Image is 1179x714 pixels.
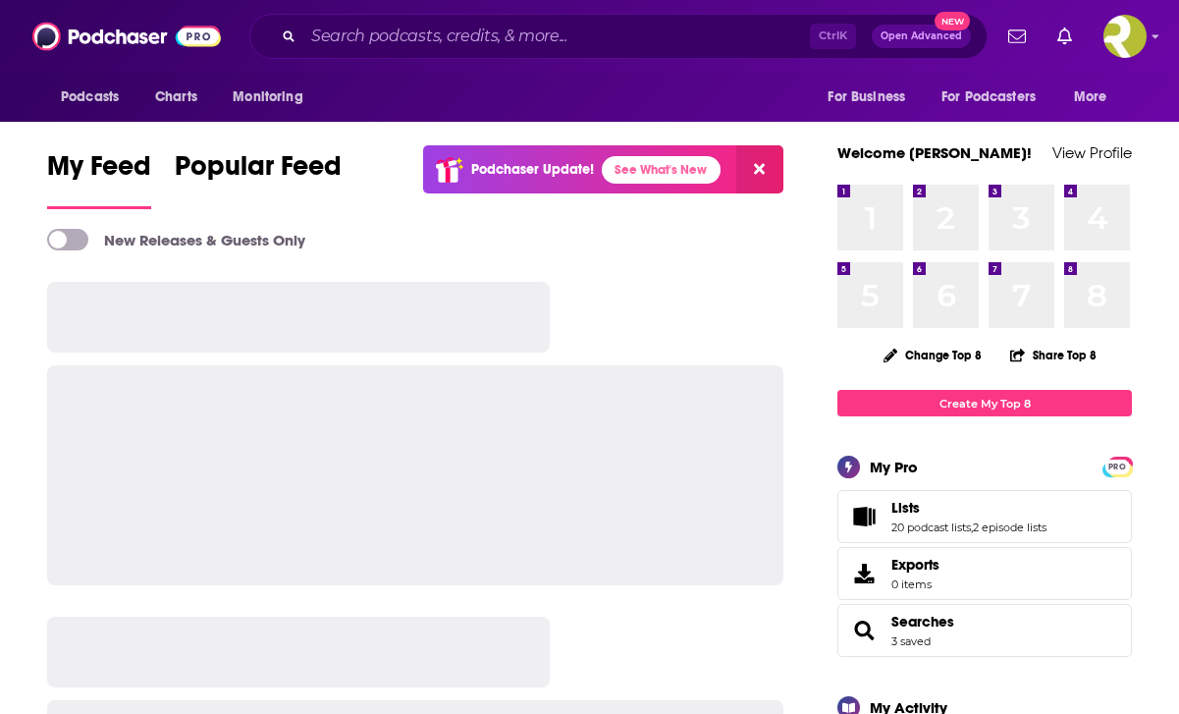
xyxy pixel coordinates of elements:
[47,149,151,194] span: My Feed
[837,390,1132,416] a: Create My Top 8
[249,14,988,59] div: Search podcasts, credits, & more...
[891,634,931,648] a: 3 saved
[175,149,342,194] span: Popular Feed
[61,83,119,111] span: Podcasts
[1000,20,1034,53] a: Show notifications dropdown
[142,79,209,116] a: Charts
[971,521,973,534] span: ,
[219,79,328,116] button: open menu
[891,577,939,591] span: 0 items
[810,24,856,49] span: Ctrl K
[837,604,1132,657] span: Searches
[872,343,993,367] button: Change Top 8
[828,83,905,111] span: For Business
[891,499,920,517] span: Lists
[941,83,1036,111] span: For Podcasters
[1105,460,1129,474] span: PRO
[891,556,939,574] span: Exports
[175,149,342,209] a: Popular Feed
[872,25,971,48] button: Open AdvancedNew
[471,161,594,178] p: Podchaser Update!
[935,12,970,30] span: New
[1103,15,1147,58] img: User Profile
[155,83,197,111] span: Charts
[891,613,954,631] a: Searches
[973,521,1046,534] a: 2 episode lists
[814,79,930,116] button: open menu
[870,458,918,476] div: My Pro
[233,83,302,111] span: Monitoring
[929,79,1064,116] button: open menu
[47,79,144,116] button: open menu
[881,31,962,41] span: Open Advanced
[1060,79,1132,116] button: open menu
[844,560,884,587] span: Exports
[1105,459,1129,473] a: PRO
[1049,20,1080,53] a: Show notifications dropdown
[32,18,221,55] img: Podchaser - Follow, Share and Rate Podcasts
[891,499,1046,517] a: Lists
[837,143,1032,162] a: Welcome [PERSON_NAME]!
[602,156,721,184] a: See What's New
[844,617,884,644] a: Searches
[844,503,884,530] a: Lists
[837,490,1132,543] span: Lists
[47,149,151,209] a: My Feed
[303,21,810,52] input: Search podcasts, credits, & more...
[1052,143,1132,162] a: View Profile
[891,521,971,534] a: 20 podcast lists
[47,229,305,250] a: New Releases & Guests Only
[1103,15,1147,58] span: Logged in as ResoluteTulsa
[1074,83,1107,111] span: More
[1009,336,1098,374] button: Share Top 8
[837,547,1132,600] a: Exports
[1103,15,1147,58] button: Show profile menu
